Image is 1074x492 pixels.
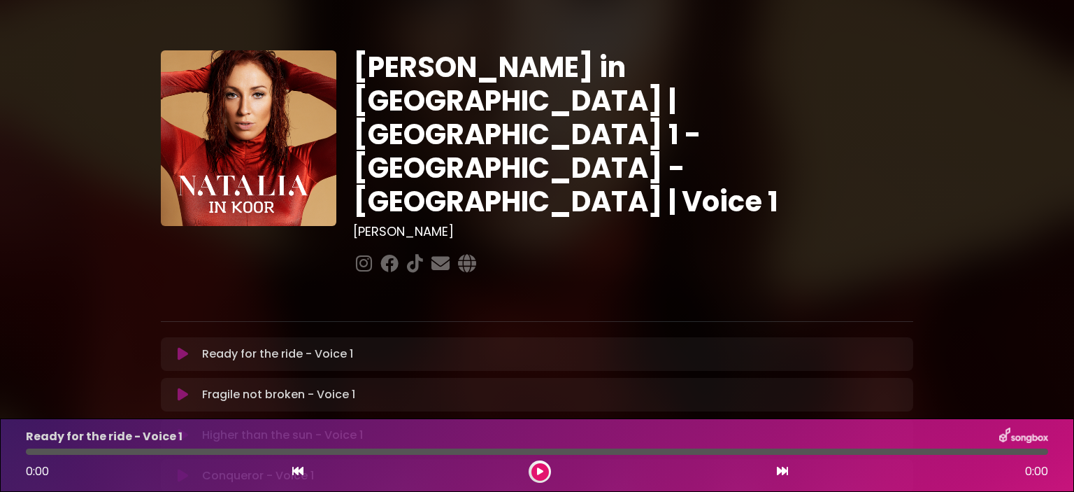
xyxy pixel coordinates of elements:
[202,346,353,363] p: Ready for the ride - Voice 1
[202,386,355,403] p: Fragile not broken - Voice 1
[353,50,913,218] h1: [PERSON_NAME] in [GEOGRAPHIC_DATA] | [GEOGRAPHIC_DATA] 1 - [GEOGRAPHIC_DATA] - [GEOGRAPHIC_DATA] ...
[999,428,1048,446] img: songbox-logo-white.png
[161,50,336,226] img: YTVS25JmS9CLUqXqkEhs
[1025,463,1048,480] span: 0:00
[26,463,49,479] span: 0:00
[26,428,182,445] p: Ready for the ride - Voice 1
[353,224,913,239] h3: [PERSON_NAME]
